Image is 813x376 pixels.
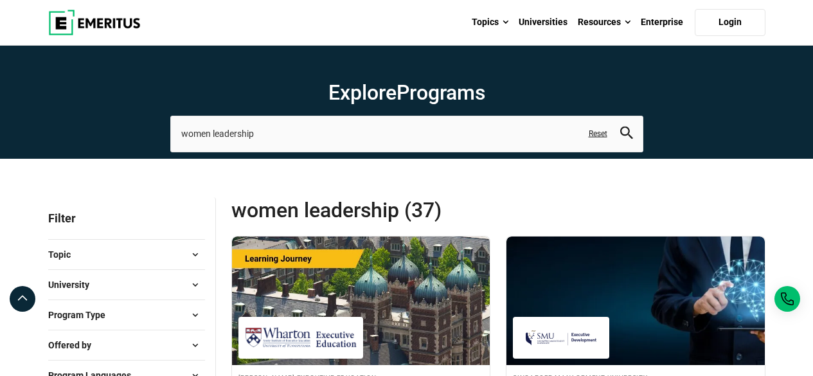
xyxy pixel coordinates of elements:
span: University [48,278,100,292]
button: Program Type [48,305,205,325]
a: Reset search [589,129,607,139]
button: Offered by [48,336,205,355]
p: Filter [48,197,205,239]
h1: Explore [170,80,643,105]
a: search [620,130,633,142]
img: Strategic Leadership with AI and ML | Online Leadership Course [506,237,765,365]
img: Wharton Executive Education [245,323,357,352]
input: search-page [170,116,643,152]
button: search [620,127,633,141]
a: Login [695,9,765,36]
button: Topic [48,245,205,264]
span: Topic [48,247,81,262]
span: Program Type [48,308,116,322]
img: Singapore Management University [519,323,603,352]
span: women leadership (37) [231,197,499,223]
span: Offered by [48,338,102,352]
button: University [48,275,205,294]
span: Programs [397,80,485,105]
img: Mastering Executive Influence: Neuroscience-Driven Leadership Strategies | Online Leadership Course [232,237,490,365]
